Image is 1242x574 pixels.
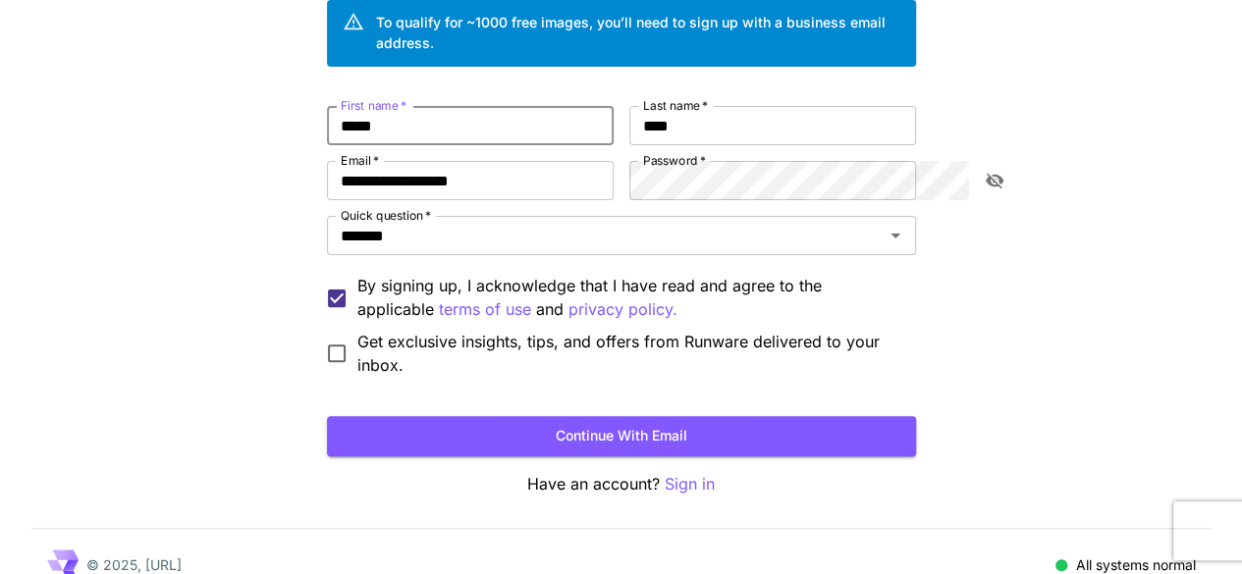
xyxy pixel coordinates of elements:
[327,472,916,496] p: Have an account?
[882,222,909,249] button: Open
[341,97,406,114] label: First name
[439,297,531,322] p: terms of use
[357,274,900,322] p: By signing up, I acknowledge that I have read and agree to the applicable and
[665,472,715,496] button: Sign in
[341,207,431,224] label: Quick question
[357,330,900,377] span: Get exclusive insights, tips, and offers from Runware delivered to your inbox.
[327,416,916,456] button: Continue with email
[568,297,677,322] p: privacy policy.
[643,152,706,169] label: Password
[376,12,900,53] div: To qualify for ~1000 free images, you’ll need to sign up with a business email address.
[341,152,379,169] label: Email
[977,163,1012,198] button: toggle password visibility
[568,297,677,322] button: By signing up, I acknowledge that I have read and agree to the applicable terms of use and
[439,297,531,322] button: By signing up, I acknowledge that I have read and agree to the applicable and privacy policy.
[643,97,708,114] label: Last name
